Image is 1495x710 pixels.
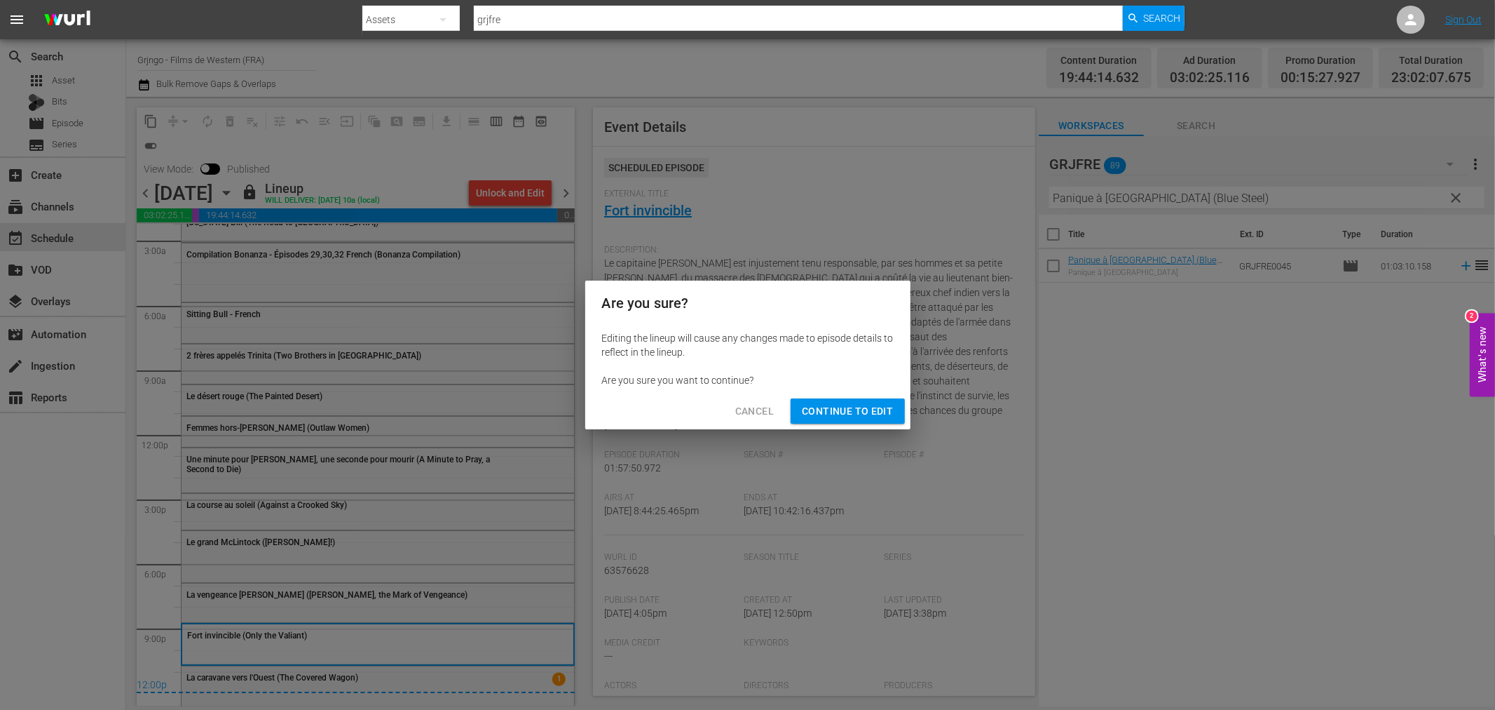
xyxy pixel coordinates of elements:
[602,373,894,387] div: Are you sure you want to continue?
[724,398,785,424] button: Cancel
[8,11,25,28] span: menu
[791,398,904,424] button: Continue to Edit
[1144,6,1181,31] span: Search
[1466,311,1477,322] div: 2
[602,292,894,314] h2: Are you sure?
[1445,14,1482,25] a: Sign Out
[602,331,894,359] div: Editing the lineup will cause any changes made to episode details to reflect in the lineup.
[1470,314,1495,397] button: Open Feedback Widget
[802,403,893,420] span: Continue to Edit
[735,403,774,420] span: Cancel
[34,4,101,36] img: ans4CAIJ8jUAAAAAAAAAAAAAAAAAAAAAAAAgQb4GAAAAAAAAAAAAAAAAAAAAAAAAJMjXAAAAAAAAAAAAAAAAAAAAAAAAgAT5G...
